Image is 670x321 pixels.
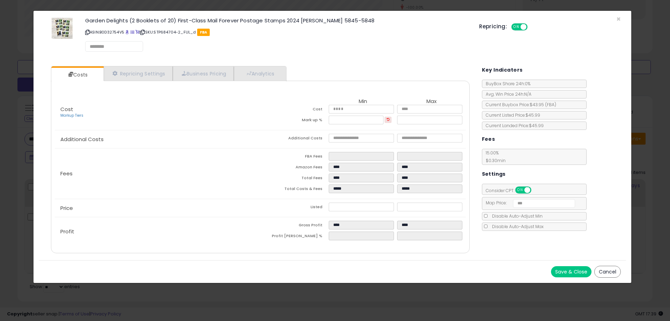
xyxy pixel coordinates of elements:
[55,107,260,118] p: Cost
[55,229,260,234] p: Profit
[329,99,397,105] th: Min
[55,137,260,142] p: Additional Costs
[197,29,210,36] span: FBA
[55,171,260,176] p: Fees
[55,205,260,211] p: Price
[260,105,329,116] td: Cost
[530,187,541,193] span: OFF
[551,266,591,277] button: Save & Close
[260,163,329,174] td: Amazon Fees
[260,184,329,195] td: Total Costs & Fees
[482,112,540,118] span: Current Listed Price: $45.99
[482,102,556,108] span: Current Buybox Price:
[135,29,139,35] a: Your listing only
[482,200,575,206] span: Map Price:
[260,203,329,213] td: Listed
[234,66,285,81] a: Analytics
[482,91,531,97] span: Avg. Win Price 24h: N/A
[260,134,329,145] td: Additional Costs
[60,113,83,118] a: Markup Tiers
[85,18,469,23] h3: Garden Delights (2 Booklets of 20) First-Class Mail Forever Postage Stamps 2024 [PERSON_NAME] 584...
[85,27,469,38] p: ASIN: B0D32754V5 | SKU: STP684704-2_FUL_d
[482,188,541,194] span: Consider CPT:
[594,266,621,278] button: Cancel
[260,116,329,126] td: Mark up %
[260,174,329,184] td: Total Fees
[482,123,544,129] span: Current Landed Price: $45.99
[131,29,134,35] a: All offer listings
[125,29,129,35] a: BuyBox page
[616,14,621,24] span: ×
[482,158,506,163] span: $0.30 min
[482,170,506,178] h5: Settings
[52,18,73,39] img: 51t4qmx+NLL._SL60_.jpg
[260,221,329,232] td: Gross Profit
[482,150,506,163] span: 15.00 %
[482,135,495,144] h5: Fees
[51,68,103,82] a: Costs
[489,213,543,219] span: Disable Auto-Adjust Min
[530,102,556,108] span: $43.95
[516,187,524,193] span: ON
[260,232,329,242] td: Profit [PERSON_NAME] %
[512,24,521,30] span: ON
[482,81,530,87] span: BuyBox Share 24h: 0%
[260,152,329,163] td: FBA Fees
[173,66,234,81] a: Business Pricing
[482,66,523,74] h5: Key Indicators
[397,99,466,105] th: Max
[489,224,544,229] span: Disable Auto-Adjust Max
[545,102,556,108] span: ( FBA )
[104,66,173,81] a: Repricing Settings
[479,24,507,29] h5: Repricing:
[527,24,538,30] span: OFF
